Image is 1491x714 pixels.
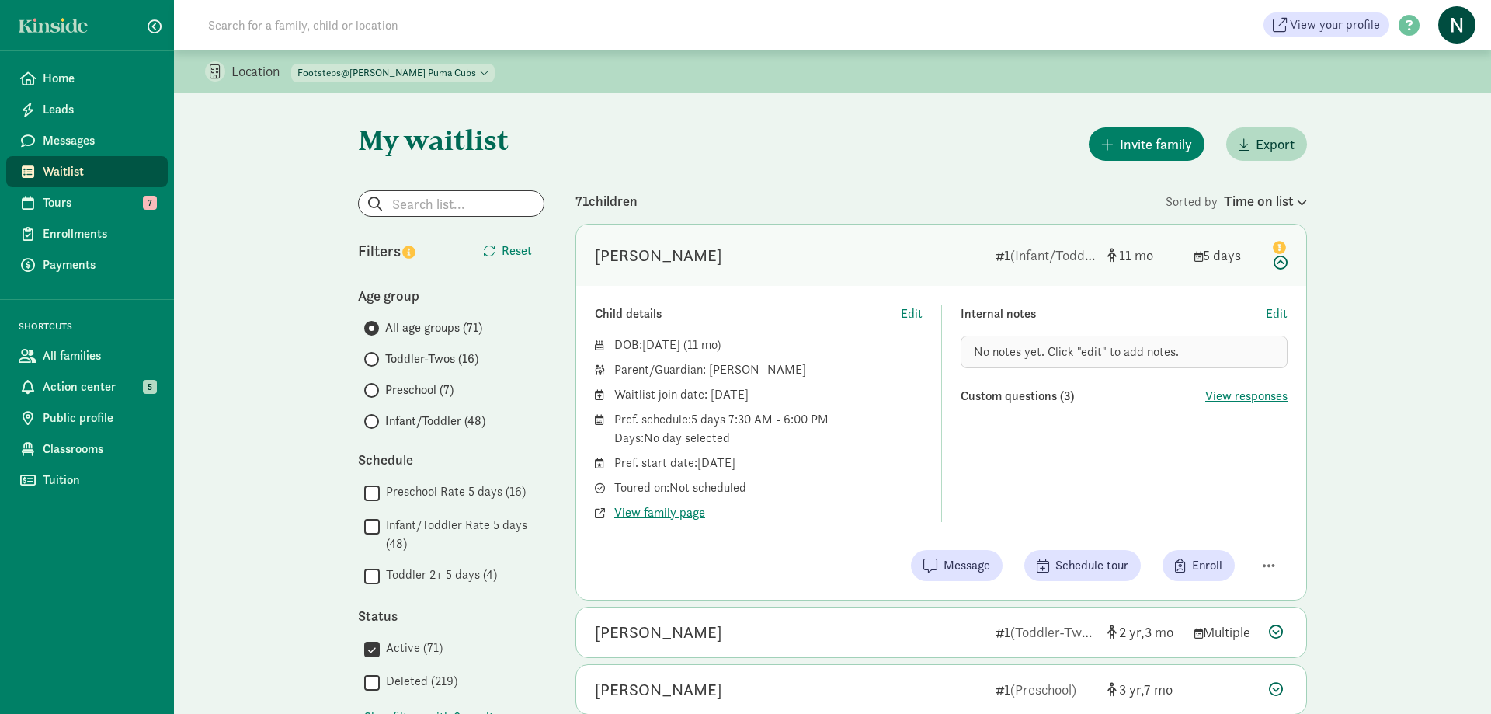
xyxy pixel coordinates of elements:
span: Message [944,556,990,575]
span: Public profile [43,409,155,427]
div: Anouk Mehta [595,620,722,645]
span: Tours [43,193,155,212]
div: Age group [358,285,544,306]
div: Waitlist join date: [DATE] [614,385,923,404]
div: 1 [996,622,1095,643]
h1: My waitlist [358,124,544,155]
div: Child details [595,305,901,323]
button: Reset [471,235,544,266]
button: Export [1226,127,1307,161]
button: Schedule tour [1024,550,1141,581]
div: Internal notes [961,305,1267,323]
a: Payments [6,249,168,280]
a: Waitlist [6,156,168,187]
span: Enrollments [43,225,155,243]
input: Search list... [359,191,544,216]
label: Toddler 2+ 5 days (4) [380,566,497,584]
div: [object Object] [1107,679,1182,700]
div: Parent/Guardian: [PERSON_NAME] [614,360,923,379]
label: Deleted (219) [380,672,457,691]
a: Home [6,63,168,94]
input: Search for a family, child or location [199,9,634,40]
div: 5 days [1194,245,1256,266]
span: Waitlist [43,162,155,181]
button: Edit [1266,305,1288,323]
button: Invite family [1089,127,1204,161]
span: Tuition [43,471,155,489]
span: 2 [1119,623,1145,641]
a: Action center 5 [6,371,168,402]
span: Home [43,69,155,88]
span: Messages [43,131,155,150]
span: [DATE] [642,336,680,353]
span: Invite family [1120,134,1192,155]
span: Leads [43,100,155,119]
a: All families [6,340,168,371]
div: 71 children [575,190,1166,211]
div: Time on list [1224,190,1307,211]
div: Multiple [1194,622,1256,643]
span: View your profile [1290,16,1380,34]
a: Messages [6,125,168,156]
span: 11 [687,336,717,353]
span: 7 [1144,681,1173,698]
a: Public profile [6,402,168,434]
span: Payments [43,256,155,274]
span: (Infant/Toddler) [1010,246,1104,264]
span: (Preschool) [1010,681,1076,698]
div: Toured on: Not scheduled [614,479,923,497]
div: Rafael Ouyang [595,243,722,268]
a: View your profile [1263,12,1389,37]
label: Infant/Toddler Rate 5 days (48) [380,516,544,553]
div: Filters [358,239,451,263]
span: Action center [43,378,155,396]
span: 3 [1119,681,1144,698]
span: Export [1256,134,1295,155]
span: All families [43,347,155,365]
a: Tours 7 [6,187,168,218]
div: 1 [996,679,1095,700]
a: Enrollments [6,218,168,249]
div: 1 [996,245,1095,266]
span: Classrooms [43,440,155,458]
span: Enroll [1192,556,1222,575]
a: Leads [6,94,168,125]
span: 3 [1145,623,1173,641]
span: 5 [143,380,157,394]
div: Status [358,605,544,626]
span: Preschool (7) [385,381,454,399]
span: Schedule tour [1055,556,1128,575]
span: Toddler-Twos (16) [385,350,478,368]
button: Edit [901,305,923,323]
div: Pref. start date: [DATE] [614,454,923,472]
button: View responses [1205,387,1288,406]
iframe: Chat Widget [1413,639,1491,714]
button: Enroll [1163,550,1235,581]
p: Location [231,62,291,81]
span: (Toddler-Twos) [1010,623,1099,641]
div: [object Object] [1107,245,1182,266]
div: DOB: ( ) [614,336,923,354]
div: Schedule [358,449,544,470]
span: 11 [1119,246,1153,264]
span: All age groups (71) [385,319,482,337]
a: Classrooms [6,434,168,465]
span: No notes yet. Click "edit" to add notes. [974,343,1179,360]
label: Preschool Rate 5 days (16) [380,482,526,501]
span: 7 [143,196,157,210]
button: Message [911,550,1003,581]
div: Pref. schedule: 5 days 7:30 AM - 6:00 PM Days: No day selected [614,410,923,448]
button: View family page [614,503,705,522]
div: Custom questions (3) [961,387,1206,406]
a: Tuition [6,465,168,496]
span: Reset [502,242,532,260]
div: Sorted by [1166,190,1307,211]
div: [object Object] [1107,622,1182,643]
label: Active (71) [380,639,443,657]
span: Infant/Toddler (48) [385,412,485,430]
